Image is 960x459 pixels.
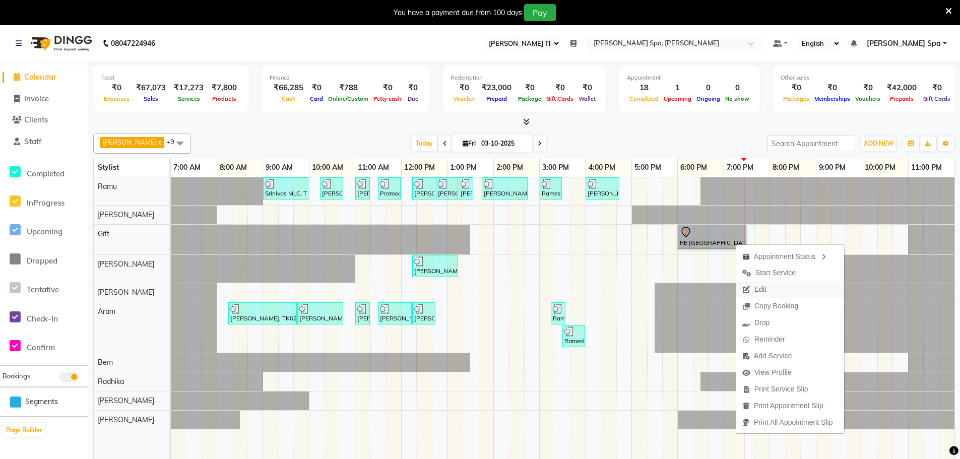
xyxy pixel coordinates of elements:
div: [PERSON_NAME] Brigade, TK03, 11:00 AM-11:15 AM, Nail Services - Cut & file [356,304,369,323]
span: Clients [24,115,48,124]
span: Print Service Slip [754,384,808,395]
button: Pay [524,4,556,21]
span: Fri [460,140,478,147]
span: [PERSON_NAME] [98,210,154,219]
div: [PERSON_NAME], TK02, 08:15 AM-09:45 AM, Body Service - Skeyndor Oriental Senses Treatment - 90 min [229,304,296,323]
span: [PERSON_NAME] [98,288,154,297]
span: Petty cash [371,95,404,102]
span: Voucher [451,95,478,102]
div: [PERSON_NAME] [PERSON_NAME], TK04, 11:00 AM-11:15 AM, Calecim - Calecim Service Charge [356,179,369,198]
span: Gift [98,229,109,238]
input: Search Appointment [767,136,855,151]
span: Package [516,95,544,102]
div: [PERSON_NAME], TK06, 11:30 AM-12:15 PM, Pedicure - Intense Repair Pedicure [379,304,411,323]
span: Packages [781,95,812,102]
div: You have a payment due from 100 days [394,8,522,18]
a: 10:00 PM [862,160,898,175]
div: ₹0 [451,82,478,94]
a: 4:00 PM [586,160,618,175]
span: Segments [25,397,58,407]
span: Staff [24,137,41,146]
span: Wallet [576,95,598,102]
div: Appointment Status [736,247,844,265]
span: Stylist [98,163,119,172]
a: 5:00 PM [632,160,664,175]
div: Appointment [627,74,752,82]
div: Finance [270,74,422,82]
span: Radhika [98,377,124,386]
div: [PERSON_NAME], TK06, 12:15 PM-12:45 PM, Short treatment - Foot Reflexology 30 min [413,304,434,323]
a: 3:00 PM [540,160,571,175]
div: ₹66,285 [270,82,307,94]
div: ₹0 [781,82,812,94]
span: ADD NEW [864,140,893,147]
a: 8:00 PM [770,160,802,175]
span: Sales [141,95,161,102]
div: Redemption [451,74,598,82]
span: Bookings [3,372,30,380]
span: Completed [27,169,65,178]
span: Ongoing [694,95,723,102]
img: logo [26,29,95,57]
input: 2025-10-03 [478,136,529,151]
span: Check-In [27,314,58,323]
div: Srinivas MLC, TK01, 09:00 AM-10:00 AM, Men Hair Cut - Hair cut Men Style Director [264,179,307,198]
img: add-service.png [742,352,750,360]
button: ADD NEW [861,137,896,151]
a: 7:00 AM [171,160,203,175]
div: ₹17,273 [170,82,208,94]
div: ₹0 [812,82,853,94]
span: Today [412,136,437,151]
div: ₹0 [853,82,883,94]
span: No show [723,95,752,102]
a: 2:00 PM [494,160,526,175]
a: 6:00 PM [678,160,710,175]
span: Drop [754,317,770,328]
div: Ramesh ., TK08, 03:30 PM-04:00 PM, Short treatment - Foot Reflexology 30 min [563,326,584,346]
div: [PERSON_NAME], TK02, 09:45 AM-10:45 AM, Casmara - Casmara Goji Treatment [298,304,342,323]
a: 8:00 AM [217,160,249,175]
span: Gift Cards [544,95,576,102]
a: Calendar [3,72,86,83]
div: ₹0 [544,82,576,94]
div: ₹7,800 [208,82,241,94]
img: printapt.png [742,402,750,410]
a: 11:00 AM [355,160,392,175]
span: Vouchers [853,95,883,102]
span: Card [307,95,326,102]
button: Page Builder [4,423,45,437]
span: Expenses [101,95,132,102]
div: Total [101,74,241,82]
a: Invoice [3,93,86,105]
a: 9:00 PM [816,160,848,175]
div: ₹0 [921,82,953,94]
a: Clients [3,114,86,126]
div: [PERSON_NAME], TK07, 01:45 PM-02:45 PM, Men Hair Cut - Hair cut Men Style Director [483,179,527,198]
img: apt_status.png [742,253,750,260]
div: [PERSON_NAME] Brigade, TK03, 10:15 AM-10:45 AM, Hair Cut Men (Stylist) [321,179,342,198]
a: 10:00 AM [309,160,346,175]
span: Prepaids [887,95,916,102]
span: [PERSON_NAME] [98,396,154,405]
span: Print Appointment Slip [754,401,823,411]
div: 1 [661,82,694,94]
span: [PERSON_NAME] [98,259,154,269]
span: Ramu [98,182,117,191]
a: Staff [3,136,86,148]
div: [PERSON_NAME], TK06, 12:15 PM-12:45 PM, Hair Cut Men (Stylist) [413,179,434,198]
span: Upcoming [27,227,62,236]
span: Prepaid [484,95,509,102]
span: Bem [98,358,113,367]
div: 18 [627,82,661,94]
b: 08047224946 [111,29,155,57]
div: Ramesh ., TK08, 03:15 PM-03:30 PM, Nail Services - Cut & file [552,304,564,323]
div: Ramesh ., TK08, 03:00 PM-03:30 PM, INOA MEN GLOBAL COLOR [541,179,561,198]
span: Due [405,95,421,102]
div: [PERSON_NAME], TK02, 12:15 PM-01:15 PM, Kerasatse Ritual - Kérastase Chronologiste Youth Revitali... [413,256,457,276]
span: Completed [627,95,661,102]
div: [PERSON_NAME], TK06, 12:45 PM-01:15 PM, INOA MEN GLOBAL COLOR [437,179,457,198]
div: ₹0 [576,82,598,94]
span: Aram [98,307,115,316]
a: 11:00 PM [909,160,944,175]
span: View Profile [754,367,792,378]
